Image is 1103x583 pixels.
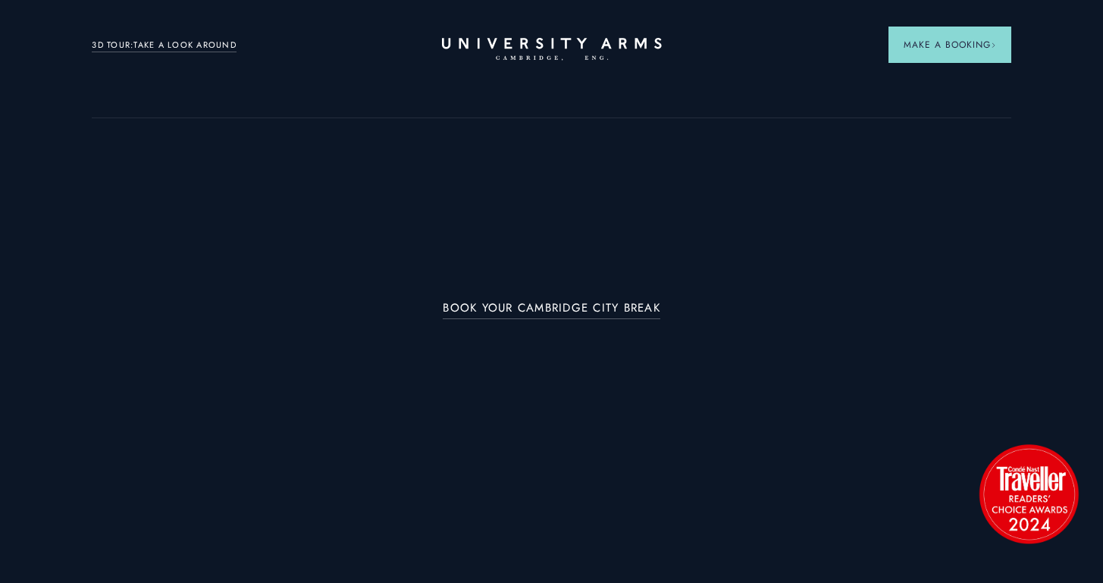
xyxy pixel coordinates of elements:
button: Make a BookingArrow icon [888,27,1011,63]
img: Arrow icon [991,42,996,48]
span: Make a Booking [904,38,996,52]
a: Home [442,38,662,61]
a: BOOK YOUR CAMBRIDGE CITY BREAK [443,302,660,319]
a: 3D TOUR:TAKE A LOOK AROUND [92,39,237,52]
img: image-2524eff8f0c5d55edbf694693304c4387916dea5-1501x1501-png [972,437,1086,550]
